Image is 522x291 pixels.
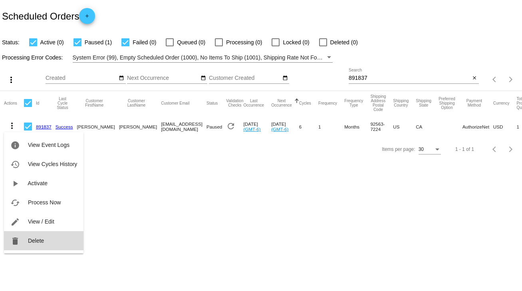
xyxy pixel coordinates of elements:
[10,236,20,246] mat-icon: delete
[28,238,44,244] span: Delete
[28,142,69,148] span: View Event Logs
[10,160,20,169] mat-icon: history
[28,199,61,206] span: Process Now
[10,141,20,150] mat-icon: info
[28,218,54,225] span: View / Edit
[28,180,48,186] span: Activate
[28,161,77,167] span: View Cycles History
[10,198,20,208] mat-icon: cached
[10,179,20,188] mat-icon: play_arrow
[10,217,20,227] mat-icon: edit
